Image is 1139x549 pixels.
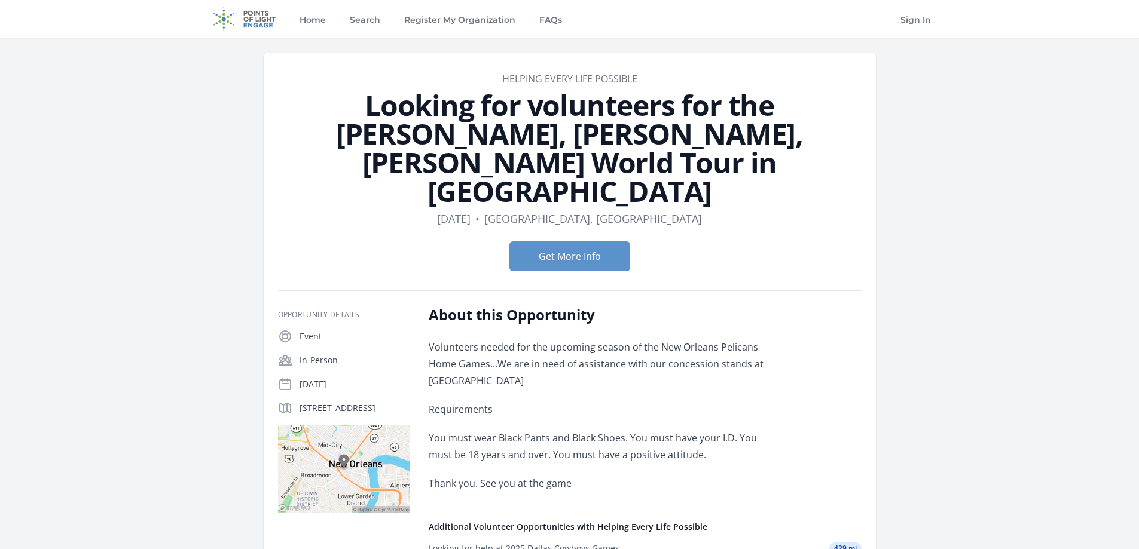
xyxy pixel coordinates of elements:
[278,425,410,513] img: Map
[429,401,778,418] p: Requirements
[429,475,778,492] p: Thank you. See you at the game
[300,354,410,366] p: In-Person
[300,378,410,390] p: [DATE]
[484,210,702,227] dd: [GEOGRAPHIC_DATA], [GEOGRAPHIC_DATA]
[429,339,778,389] p: Volunteers needed for the upcoming season of the New Orleans Pelicans Home Games...We are in need...
[437,210,471,227] dd: [DATE]
[502,72,637,85] a: Helping Every Life Possible
[278,91,862,206] h1: Looking for volunteers for the [PERSON_NAME], [PERSON_NAME], [PERSON_NAME] World Tour in [GEOGRAP...
[509,241,630,271] button: Get More Info
[475,210,480,227] div: •
[300,402,410,414] p: [STREET_ADDRESS]
[429,521,862,533] h4: Additional Volunteer Opportunities with Helping Every Life Possible
[429,430,778,463] p: You must wear Black Pants and Black Shoes. You must have your I.D. You must be 18 years and over....
[429,305,778,324] h2: About this Opportunity
[300,330,410,342] p: Event
[278,310,410,320] h3: Opportunity Details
